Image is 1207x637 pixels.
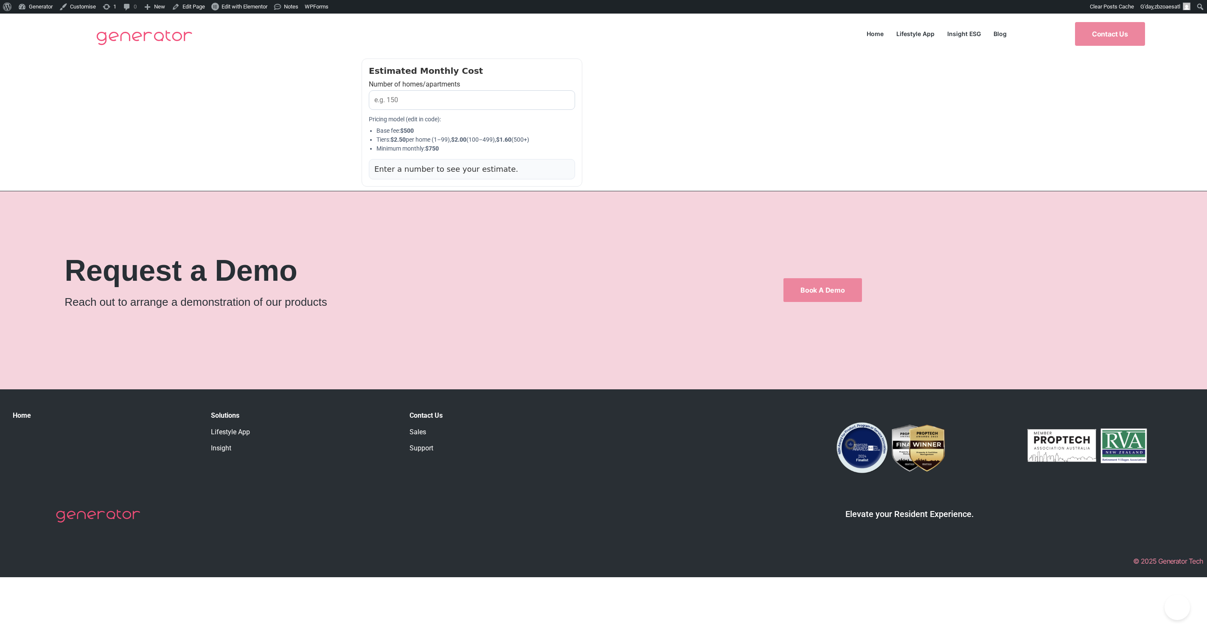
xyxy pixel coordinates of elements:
[890,28,941,39] a: Lifestyle App
[369,90,575,110] input: e.g. 150
[390,136,406,143] strong: $2.50
[369,81,575,88] label: Number of homes/apartments
[860,28,1013,39] nav: Menu
[451,136,466,143] strong: $2.00
[65,294,715,310] p: Reach out to arrange a demonstration of our products
[1075,22,1145,46] a: Contact Us
[222,3,267,10] span: Edit with Elementor
[211,444,231,452] a: Insight
[783,278,862,302] a: Book a Demo
[800,287,845,293] span: Book a Demo
[410,411,443,419] strong: Contact Us
[987,28,1013,39] a: Blog
[13,411,31,419] a: Home
[1165,595,1190,620] iframe: Toggle Customer Support
[425,145,439,152] strong: $750
[400,127,414,134] strong: $500
[1154,3,1180,10] span: zbzoaesatl
[1092,31,1128,37] span: Contact Us
[369,115,575,153] div: Pricing model (edit in code):
[410,444,433,452] a: Support
[1133,557,1203,565] span: © 2025 Generator Tech
[376,144,575,153] li: Minimum monthly:
[369,159,575,179] div: Enter a number to see your estimate.
[860,28,890,39] a: Home
[65,256,715,285] h2: Request a Demo
[496,136,511,143] strong: $1.60
[211,411,239,419] strong: Solutions
[376,135,575,144] li: Tiers: per home (1–99), (100–499), (500+)
[376,126,575,135] li: Base fee:
[410,428,426,436] a: Sales
[211,428,250,436] a: Lifestyle App
[369,66,575,76] h3: Estimated Monthly Cost
[941,28,987,39] a: Insight ESG
[625,509,1194,519] h5: Elevate your Resident Experience.​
